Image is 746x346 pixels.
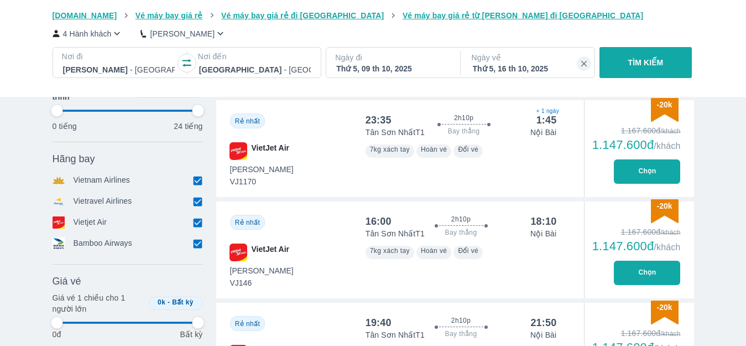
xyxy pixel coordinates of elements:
[370,247,410,255] span: 7kg xách tay
[614,159,680,184] button: Chọn
[592,138,681,152] div: 1.147.600đ
[370,146,410,153] span: 7kg xách tay
[74,195,132,208] p: Vietravel Airlines
[451,215,471,224] span: 2h10p
[654,141,680,151] span: /khách
[74,237,132,250] p: Bamboo Airways
[53,121,77,132] p: 0 tiếng
[221,11,384,20] span: Vé máy bay giá rẻ đi [GEOGRAPHIC_DATA]
[53,152,95,166] span: Hãng bay
[74,174,131,187] p: Vietnam Airlines
[458,146,478,153] span: Đổi vé
[654,242,680,252] span: /khách
[366,228,425,239] p: Tân Sơn Nhất T1
[53,10,694,21] nav: breadcrumb
[230,277,294,288] span: VJ146
[174,121,202,132] p: 24 tiếng
[252,142,289,160] span: VietJet Air
[530,127,556,138] p: Nội Bài
[403,11,644,20] span: Vé máy bay giá rẻ từ [PERSON_NAME] đi [GEOGRAPHIC_DATA]
[451,316,471,325] span: 2h10p
[592,240,681,253] div: 1.147.600đ
[135,11,203,20] span: Vé máy bay giá rẻ
[53,275,81,288] span: Giá vé
[628,57,664,68] p: TÌM KIẾM
[235,320,260,328] span: Rẻ nhất
[229,244,247,261] img: VJ
[53,11,117,20] span: [DOMAIN_NAME]
[656,303,672,312] span: -20k
[230,164,294,175] span: [PERSON_NAME]
[421,146,447,153] span: Hoàn vé
[336,63,448,74] div: Thứ 5, 09 th 10, 2025
[599,47,692,78] button: TÌM KIẾM
[651,199,679,223] img: discount
[168,298,170,306] span: -
[473,63,585,74] div: Thứ 5, 16 th 10, 2025
[614,261,680,285] button: Chọn
[530,329,556,340] p: Nội Bài
[150,28,215,39] p: [PERSON_NAME]
[366,215,392,228] div: 16:00
[530,316,556,329] div: 21:50
[536,113,557,127] div: 1:45
[335,52,449,63] p: Ngày đi
[172,298,194,306] span: Bất kỳ
[592,226,681,237] div: 1.167.600đ
[180,329,202,340] p: Bất kỳ
[651,98,679,122] img: discount
[229,142,247,160] img: VJ
[53,329,61,340] p: 0đ
[656,100,672,109] span: -20k
[158,298,165,306] span: 0k
[140,28,226,39] button: [PERSON_NAME]
[230,265,294,276] span: [PERSON_NAME]
[252,244,289,261] span: VietJet Air
[366,316,392,329] div: 19:40
[366,113,392,127] div: 23:35
[63,28,112,39] p: 4 Hành khách
[62,51,176,62] p: Nơi đi
[656,202,672,210] span: -20k
[366,329,425,340] p: Tân Sơn Nhất T1
[592,328,681,339] div: 1.167.600đ
[530,228,556,239] p: Nội Bài
[651,301,679,324] img: discount
[74,216,107,229] p: Vietjet Air
[454,113,473,122] span: 2h10p
[53,28,123,39] button: 4 Hành khách
[458,247,478,255] span: Đổi vé
[235,117,260,125] span: Rẻ nhất
[230,176,294,187] span: VJ1170
[536,107,557,116] span: + 1 ngày
[421,247,447,255] span: Hoàn vé
[472,52,586,63] p: Ngày về
[235,219,260,226] span: Rẻ nhất
[198,51,312,62] p: Nơi đến
[53,292,144,314] p: Giá vé 1 chiều cho 1 người lớn
[366,127,425,138] p: Tân Sơn Nhất T1
[592,125,681,136] div: 1.167.600đ
[530,215,556,228] div: 18:10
